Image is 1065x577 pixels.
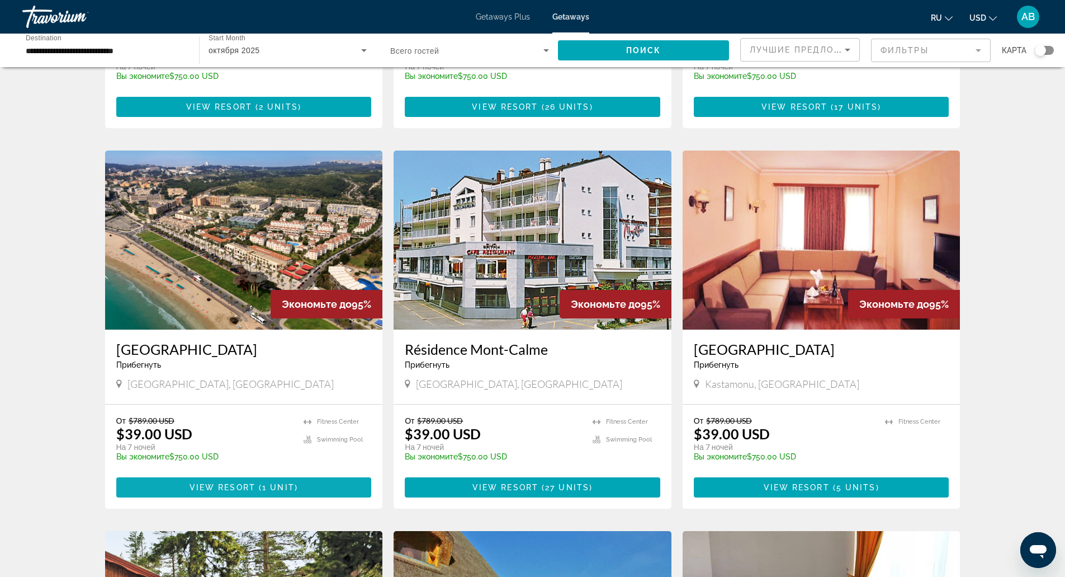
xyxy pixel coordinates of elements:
[969,13,986,22] span: USD
[694,97,949,117] button: View Resort(17 units)
[390,46,439,55] span: Всего гостей
[209,35,245,42] span: Start Month
[472,102,538,111] span: View Resort
[898,418,940,425] span: Fitness Center
[394,151,671,330] img: 3466E01X.jpg
[271,290,382,318] div: 95%
[116,72,169,81] span: Вы экономите
[129,416,174,425] span: $789.00 USD
[545,102,590,111] span: 26 units
[405,97,660,117] button: View Resort(26 units)
[405,442,581,452] p: На 7 ночей
[405,72,458,81] span: Вы экономите
[830,483,879,492] span: ( )
[116,341,372,358] a: [GEOGRAPHIC_DATA]
[848,290,960,318] div: 95%
[834,102,878,111] span: 17 units
[694,425,770,442] p: $39.00 USD
[750,43,850,57] mat-select: Sort by
[694,452,747,461] span: Вы экономите
[116,360,161,369] span: Прибегнуть
[405,452,458,461] span: Вы экономите
[116,416,126,425] span: От
[116,452,293,461] p: $750.00 USD
[317,436,363,443] span: Swimming Pool
[836,483,876,492] span: 5 units
[105,151,383,330] img: 2579E03X.jpg
[26,34,61,41] span: Destination
[871,38,991,63] button: Filter
[252,102,301,111] span: ( )
[405,360,449,369] span: Прибегнуть
[259,102,298,111] span: 2 units
[626,46,661,55] span: Поиск
[317,418,359,425] span: Fitness Center
[1020,532,1056,568] iframe: Button to launch messaging window
[405,72,585,81] p: $750.00 USD
[761,102,827,111] span: View Resort
[405,452,581,461] p: $750.00 USD
[558,40,729,60] button: Поиск
[750,45,869,54] span: Лучшие предложения
[694,452,874,461] p: $750.00 USD
[552,12,589,21] a: Getaways
[694,442,874,452] p: На 7 ночей
[859,298,929,310] span: Экономьте до
[186,102,252,111] span: View Resort
[694,72,747,81] span: Вы экономите
[1002,43,1026,58] span: карта
[683,151,960,330] img: 5442I01X.jpg
[764,483,830,492] span: View Resort
[1021,11,1035,22] span: AB
[417,416,463,425] span: $789.00 USD
[694,341,949,358] a: [GEOGRAPHIC_DATA]
[116,72,293,81] p: $750.00 USD
[969,10,997,26] button: Change currency
[116,425,192,442] p: $39.00 USD
[262,483,295,492] span: 1 unit
[606,418,648,425] span: Fitness Center
[405,477,660,498] button: View Resort(27 units)
[545,483,589,492] span: 27 units
[538,483,593,492] span: ( )
[571,298,641,310] span: Экономьте до
[472,483,538,492] span: View Resort
[694,416,703,425] span: От
[22,2,134,31] a: Travorium
[694,360,739,369] span: Прибегнуть
[560,290,671,318] div: 95%
[116,452,169,461] span: Вы экономите
[827,102,881,111] span: ( )
[405,425,481,442] p: $39.00 USD
[538,102,593,111] span: ( )
[127,378,334,390] span: [GEOGRAPHIC_DATA], [GEOGRAPHIC_DATA]
[931,13,942,22] span: ru
[931,10,953,26] button: Change language
[282,298,352,310] span: Экономьте до
[694,477,949,498] button: View Resort(5 units)
[476,12,530,21] a: Getaways Plus
[405,416,414,425] span: От
[190,483,255,492] span: View Resort
[694,72,870,81] p: $750.00 USD
[209,46,260,55] span: октября 2025
[116,442,293,452] p: На 7 ночей
[606,436,652,443] span: Swimming Pool
[116,97,372,117] button: View Resort(2 units)
[416,378,622,390] span: [GEOGRAPHIC_DATA], [GEOGRAPHIC_DATA]
[116,477,372,498] button: View Resort(1 unit)
[705,378,859,390] span: Kastamonu, [GEOGRAPHIC_DATA]
[405,341,660,358] a: Résidence Mont-Calme
[255,483,298,492] span: ( )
